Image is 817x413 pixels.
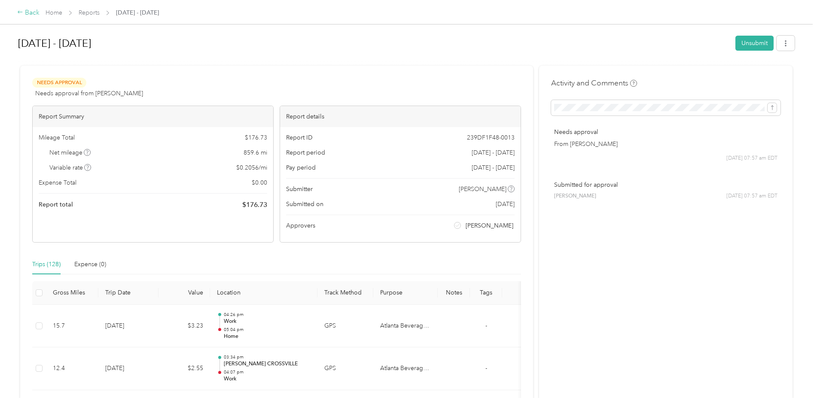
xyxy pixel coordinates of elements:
[17,8,40,18] div: Back
[286,221,315,230] span: Approvers
[286,200,323,209] span: Submitted on
[32,260,61,269] div: Trips (128)
[280,106,521,127] div: Report details
[224,354,311,360] p: 03:34 pm
[159,281,210,305] th: Value
[224,360,311,368] p: [PERSON_NAME] CROSSVILLE
[470,281,502,305] th: Tags
[98,347,159,390] td: [DATE]
[46,9,62,16] a: Home
[438,281,470,305] th: Notes
[466,221,513,230] span: [PERSON_NAME]
[224,327,311,333] p: 05:04 pm
[224,375,311,383] p: Work
[79,9,100,16] a: Reports
[472,148,515,157] span: [DATE] - [DATE]
[286,133,313,142] span: Report ID
[554,180,777,189] p: Submitted for approval
[459,185,506,194] span: [PERSON_NAME]
[210,281,317,305] th: Location
[18,33,729,54] h1: Sep 1 - 30, 2025
[485,322,487,329] span: -
[39,200,73,209] span: Report total
[317,347,373,390] td: GPS
[159,347,210,390] td: $2.55
[554,140,777,149] p: From [PERSON_NAME]
[224,397,311,403] p: 03:11 pm
[46,347,98,390] td: 12.4
[373,305,438,348] td: Atlanta Beverage Company
[485,364,487,372] span: -
[317,281,373,305] th: Track Method
[46,305,98,348] td: 15.7
[551,78,637,88] h4: Activity and Comments
[726,192,777,200] span: [DATE] 07:57 am EDT
[252,178,267,187] span: $ 0.00
[46,281,98,305] th: Gross Miles
[554,192,596,200] span: [PERSON_NAME]
[244,148,267,157] span: 859.6 mi
[726,155,777,162] span: [DATE] 07:57 am EDT
[224,318,311,325] p: Work
[116,8,159,17] span: [DATE] - [DATE]
[224,312,311,318] p: 04:26 pm
[32,78,86,88] span: Needs Approval
[35,89,143,98] span: Needs approval from [PERSON_NAME]
[373,347,438,390] td: Atlanta Beverage Company
[236,163,267,172] span: $ 0.2056 / mi
[33,106,273,127] div: Report Summary
[74,260,106,269] div: Expense (0)
[554,128,777,137] p: Needs approval
[49,148,91,157] span: Net mileage
[39,178,76,187] span: Expense Total
[467,133,515,142] span: 239DF1F48-0013
[735,36,774,51] button: Unsubmit
[472,163,515,172] span: [DATE] - [DATE]
[245,133,267,142] span: $ 176.73
[159,305,210,348] td: $3.23
[224,369,311,375] p: 04:07 pm
[49,163,91,172] span: Variable rate
[286,148,325,157] span: Report period
[98,305,159,348] td: [DATE]
[98,281,159,305] th: Trip Date
[373,281,438,305] th: Purpose
[242,200,267,210] span: $ 176.73
[286,185,313,194] span: Submitter
[317,305,373,348] td: GPS
[496,200,515,209] span: [DATE]
[224,333,311,340] p: Home
[39,133,75,142] span: Mileage Total
[286,163,316,172] span: Pay period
